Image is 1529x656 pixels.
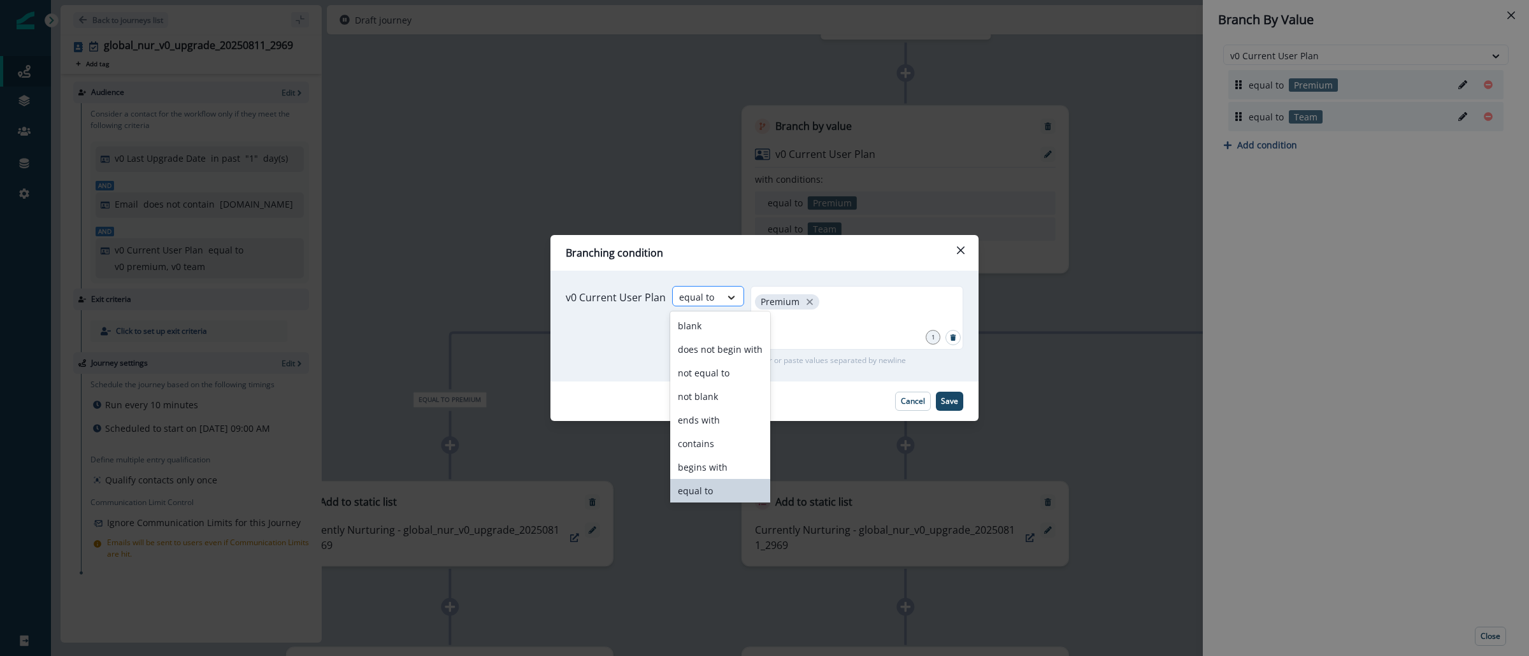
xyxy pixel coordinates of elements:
p: Premium [761,297,800,308]
button: Search [945,330,961,345]
button: Cancel [895,392,931,411]
p: Branching condition [566,245,663,260]
button: Save [936,392,963,411]
div: 1 [926,330,940,345]
div: contains [670,432,770,455]
p: Cancel [901,397,925,406]
div: begins with [670,455,770,479]
p: Save [941,397,958,406]
p: v0 Current User Plan [566,290,666,305]
div: blank [670,314,770,338]
p: Enter or paste values separated by newline [750,355,908,366]
div: not equal to [670,361,770,385]
div: does not begin with [670,338,770,361]
div: not blank [670,385,770,408]
div: ends with [670,408,770,432]
div: equal to [670,479,770,503]
button: close [803,296,816,308]
button: Close [951,240,971,260]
